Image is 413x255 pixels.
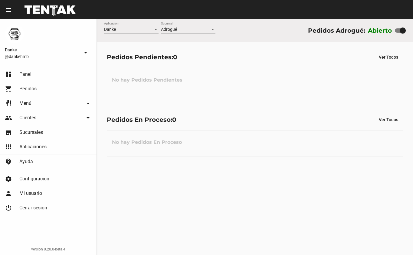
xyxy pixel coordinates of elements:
[19,205,47,211] span: Cerrar sesión
[5,46,80,53] span: Danke
[19,144,47,150] span: Aplicaciones
[161,27,177,32] span: Adrogué
[5,71,12,78] mat-icon: dashboard
[19,71,31,77] span: Panel
[368,26,392,35] label: Abierto
[5,24,24,44] img: 1d4517d0-56da-456b-81f5-6111ccf01445.png
[107,115,176,124] div: Pedidos En Proceso:
[374,52,403,63] button: Ver Todos
[5,158,12,165] mat-icon: contact_support
[172,116,176,123] span: 0
[379,117,398,122] span: Ver Todos
[388,231,407,249] iframe: chat widget
[107,133,187,151] h3: No hay Pedidos En Proceso
[308,26,365,35] div: Pedidos Adrogué:
[5,100,12,107] mat-icon: restaurant
[19,190,42,196] span: Mi usuario
[19,159,33,165] span: Ayuda
[19,176,49,182] span: Configuración
[84,100,92,107] mat-icon: arrow_drop_down
[5,246,92,252] div: version 0.20.0-beta.4
[107,71,187,89] h3: No hay Pedidos Pendientes
[173,53,177,61] span: 0
[82,49,89,56] mat-icon: arrow_drop_down
[19,129,43,135] span: Sucursales
[5,129,12,136] mat-icon: store
[5,204,12,211] mat-icon: power_settings_new
[379,55,398,60] span: Ver Todos
[19,115,36,121] span: Clientes
[19,100,31,106] span: Menú
[84,114,92,121] mat-icon: arrow_drop_down
[5,190,12,197] mat-icon: person
[5,6,12,14] mat-icon: menu
[374,114,403,125] button: Ver Todos
[5,143,12,150] mat-icon: apps
[5,114,12,121] mat-icon: people
[5,53,80,60] span: @dankehmb
[5,175,12,182] mat-icon: settings
[104,27,116,32] span: Danke
[5,85,12,92] mat-icon: shopping_cart
[19,86,37,92] span: Pedidos
[107,52,177,62] div: Pedidos Pendientes:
